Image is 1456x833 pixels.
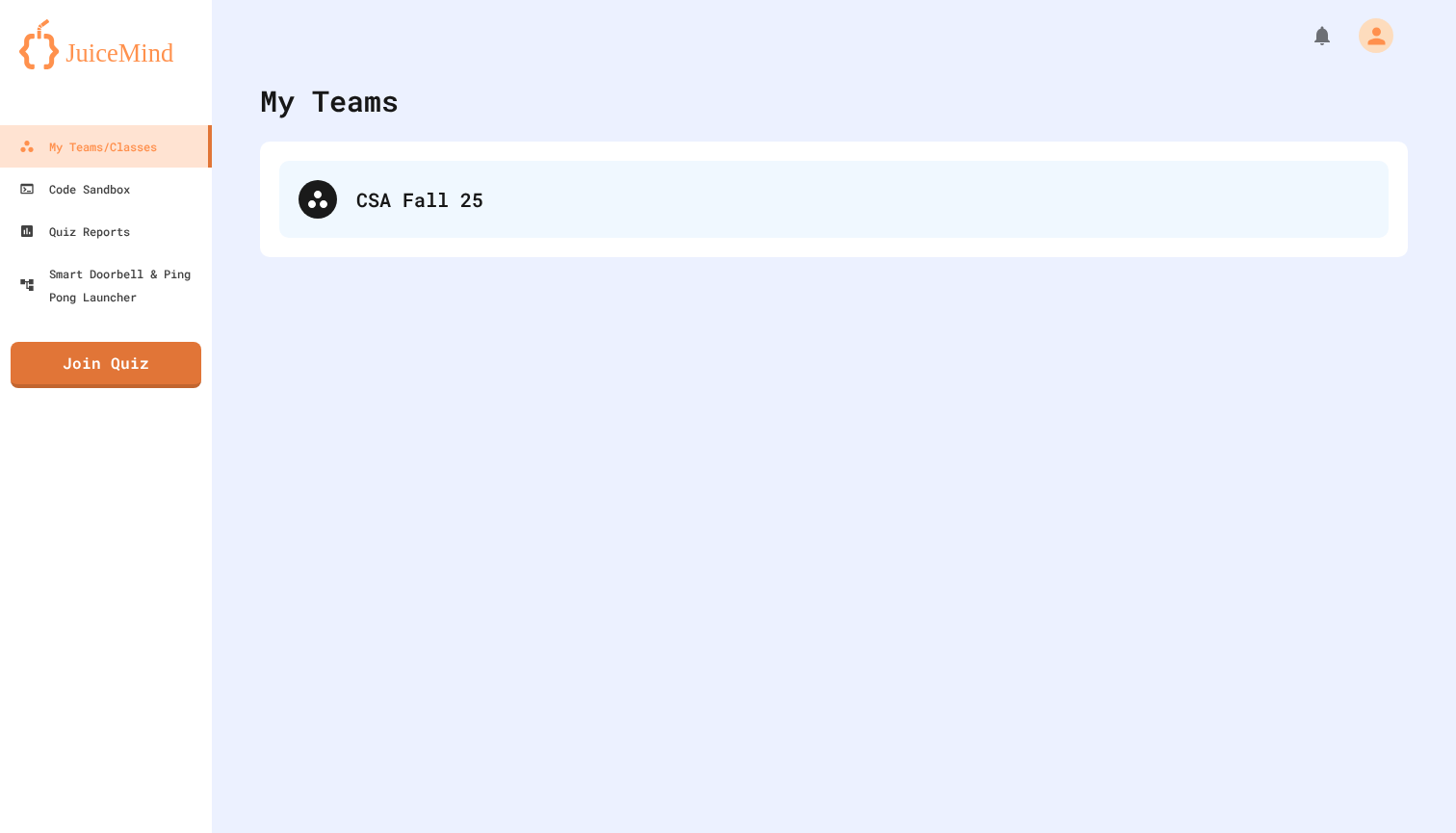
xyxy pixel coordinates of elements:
div: Quiz Reports [19,220,130,243]
div: CSA Fall 25 [279,161,1389,238]
div: Code Sandbox [19,177,130,200]
div: My Teams/Classes [19,135,157,158]
div: CSA Fall 25 [356,185,1369,214]
div: My Notifications [1275,19,1339,52]
div: Smart Doorbell & Ping Pong Launcher [19,262,204,308]
a: Join Quiz [11,342,201,388]
div: My Account [1339,13,1398,58]
div: My Teams [260,79,399,122]
img: logo-orange.svg [19,19,193,69]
